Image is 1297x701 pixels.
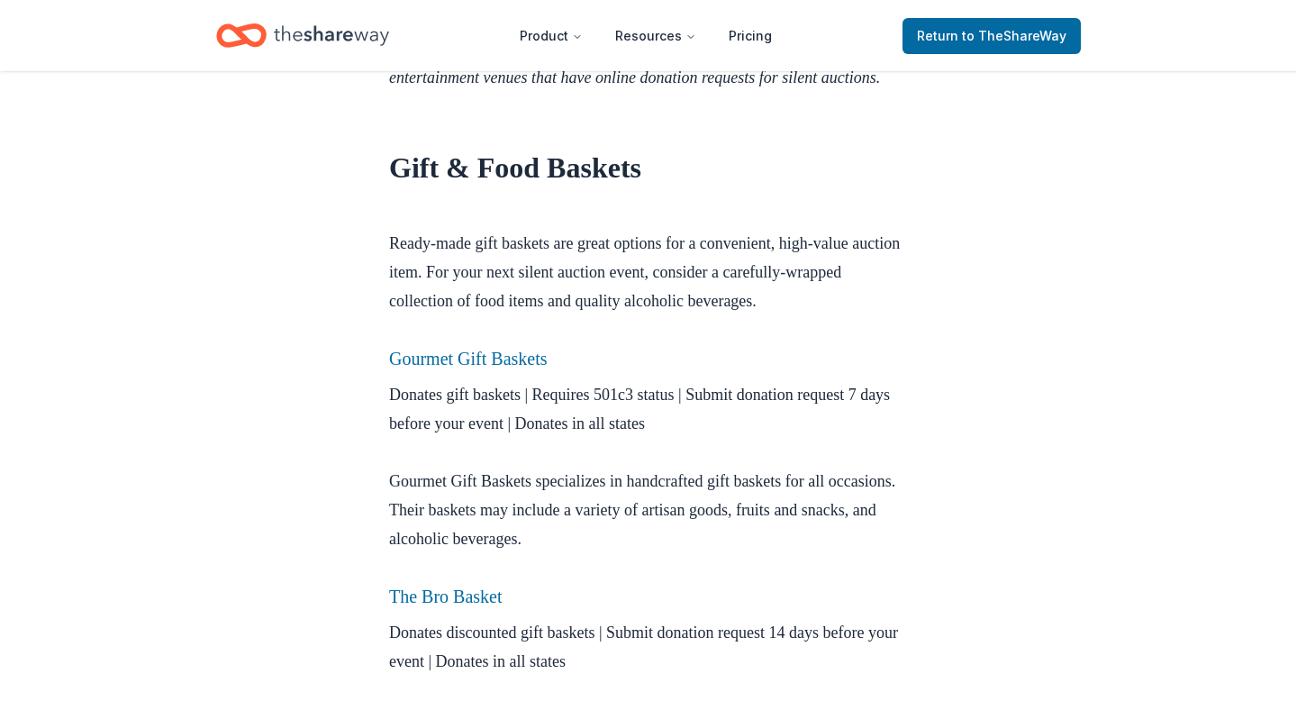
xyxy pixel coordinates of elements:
[714,18,786,54] a: Pricing
[917,25,1066,47] span: Return
[389,380,908,467] p: Donates gift baskets | Requires 501c3 status | Submit donation request 7 days before your event |...
[389,229,908,344] p: Ready-made gift baskets are great options for a convenient, high-value auction item. For your nex...
[216,14,389,57] a: Home
[389,150,908,222] h1: Gift & Food Baskets
[505,18,597,54] button: Product
[601,18,711,54] button: Resources
[389,349,548,369] a: Gourmet Gift Baskets
[962,28,1066,43] span: to TheShareWay
[902,18,1081,54] a: Returnto TheShareWay
[389,467,908,582] p: Gourmet Gift Baskets specializes in handcrafted gift baskets for all occasions. Their baskets may...
[505,14,786,57] nav: Main
[389,587,503,606] a: The Bro Basket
